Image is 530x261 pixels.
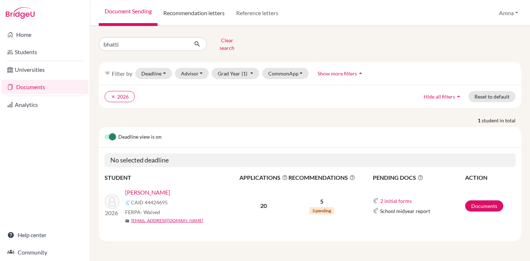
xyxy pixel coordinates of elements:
[212,68,259,79] button: Grad Year(1)
[135,68,172,79] button: Deadline
[380,197,412,205] button: 2 initial forms
[465,200,503,212] a: Documents
[125,200,131,205] img: Common App logo
[1,245,88,260] a: Community
[1,45,88,59] a: Students
[373,208,379,214] img: Common App logo
[6,7,35,19] img: Bridge-U
[141,209,160,215] span: - Waived
[1,27,88,42] a: Home
[482,117,521,124] span: student in total
[357,70,364,77] i: arrow_drop_up
[131,217,203,224] a: [EMAIL_ADDRESS][DOMAIN_NAME]
[175,68,209,79] button: Advisor
[418,91,468,102] button: Hide all filtersarrow_drop_up
[318,70,357,77] span: Show more filters
[112,70,132,77] span: Filter by
[260,202,267,209] b: 20
[125,188,170,197] a: [PERSON_NAME]
[424,93,455,100] span: Hide all filters
[288,197,355,206] p: 5
[373,198,379,204] img: Common App logo
[118,133,162,142] span: Deadline view is on
[468,91,516,102] button: Reset to default
[105,173,239,182] th: STUDENT
[1,97,88,112] a: Analytics
[105,91,135,102] button: clear2026
[288,173,355,182] span: RECOMMENDATIONS
[105,70,110,76] i: filter_list
[478,117,482,124] strong: 1
[207,35,247,53] button: Clear search
[105,153,516,167] h5: No selected deadline
[242,70,247,77] span: (1)
[105,194,119,209] img: Bhatti, Shahraiz
[380,207,430,215] span: School midyear report
[262,68,309,79] button: CommonApp
[125,219,129,223] span: mail
[125,208,160,216] span: FERPA
[111,94,116,99] i: clear
[496,6,521,20] button: Amna
[1,62,88,77] a: Universities
[455,93,462,100] i: arrow_drop_up
[1,80,88,94] a: Documents
[99,37,188,51] input: Find student by name...
[465,173,516,182] th: ACTION
[312,68,370,79] button: Show more filtersarrow_drop_up
[105,209,119,217] p: 2026
[131,199,168,206] span: CAID 44424695
[373,173,465,182] span: PENDING DOCS
[309,207,334,214] span: 3 pending
[239,173,288,182] span: APPLICATIONS
[1,228,88,242] a: Help center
